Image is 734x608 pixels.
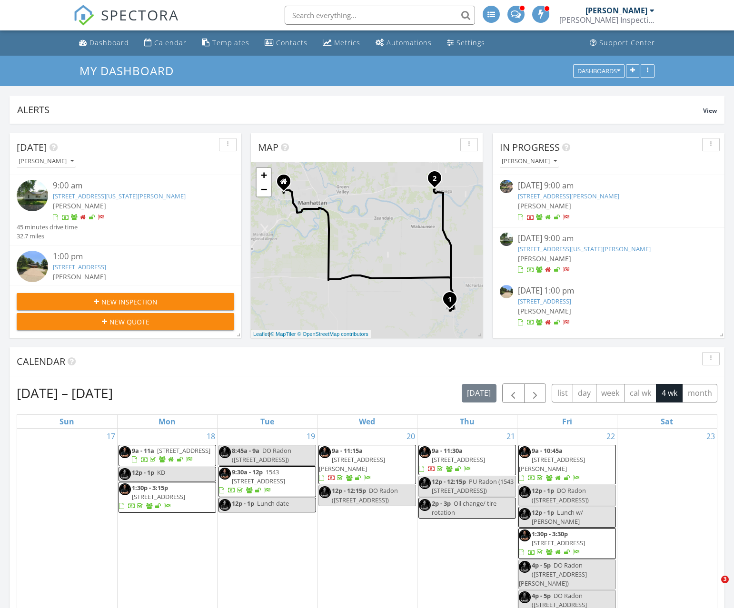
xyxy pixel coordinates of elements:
[319,486,331,498] img: img_0881.png
[432,446,463,455] span: 9a - 11:30a
[518,192,619,200] a: [STREET_ADDRESS][PERSON_NAME]
[17,251,234,312] a: 1:00 pm [STREET_ADDRESS] [PERSON_NAME] 22 minutes drive time 15.1 miles
[17,180,234,241] a: 9:00 am [STREET_ADDRESS][US_STATE][PERSON_NAME] [PERSON_NAME] 45 minutes drive time 32.7 miles
[53,180,216,192] div: 9:00 am
[332,486,398,504] span: DO Radon ([STREET_ADDRESS])
[432,477,466,486] span: 12p - 12:15p
[140,34,190,52] a: Calendar
[500,285,717,327] a: [DATE] 1:00 pm [STREET_ADDRESS] [PERSON_NAME]
[573,64,625,78] button: Dashboards
[372,34,436,52] a: Automations (Advanced)
[519,591,531,603] img: img_0881.png
[17,103,703,116] div: Alerts
[284,181,289,187] div: 1720 Little Kitten Avenue, Manhattan KS 66503
[276,38,307,47] div: Contacts
[101,5,179,25] span: SPECTORA
[432,499,451,508] span: 2p - 3p
[218,466,316,497] a: 9:30a - 12p 1543 [STREET_ADDRESS]
[119,445,216,466] a: 9a - 11a [STREET_ADDRESS]
[17,313,234,330] button: New Quote
[605,429,617,444] a: Go to August 22, 2025
[443,34,489,52] a: Settings
[599,38,655,47] div: Support Center
[17,355,65,368] span: Calendar
[585,6,647,15] div: [PERSON_NAME]
[319,455,385,473] span: [STREET_ADDRESS][PERSON_NAME]
[532,508,583,526] span: Lunch w/ [PERSON_NAME]
[532,591,551,600] span: 4p - 5p
[53,263,106,271] a: [STREET_ADDRESS]
[432,499,496,517] span: Oil change/ tire rotation
[532,486,589,504] span: DO Radon ([STREET_ADDRESS])
[119,468,131,480] img: img_0881.png
[532,539,585,547] span: [STREET_ADDRESS]
[518,285,699,297] div: [DATE] 1:00 pm
[625,384,657,402] button: cal wk
[261,34,311,52] a: Contacts
[518,306,571,315] span: [PERSON_NAME]
[532,446,563,455] span: 9a - 10:45a
[432,477,514,495] span: PU Radon (1543 [STREET_ADDRESS])
[132,446,154,455] span: 9a - 11a
[119,482,216,513] a: 1:30p - 3:15p [STREET_ADDRESS]
[332,486,366,495] span: 12p - 12:15p
[157,446,210,455] span: [STREET_ADDRESS]
[532,530,568,538] span: 1:30p - 3:30p
[232,446,291,464] span: DO Radon ([STREET_ADDRESS])
[433,176,436,182] i: 2
[656,384,683,402] button: 4 wk
[519,446,585,482] a: 9a - 10:45a [STREET_ADDRESS][PERSON_NAME]
[532,508,554,517] span: 12p - 1p
[305,429,317,444] a: Go to August 19, 2025
[73,5,94,26] img: The Best Home Inspection Software - Spectora
[257,182,271,196] a: Zoom out
[462,384,496,402] button: [DATE]
[119,483,185,510] a: 1:30p - 3:15p [STREET_ADDRESS]
[53,251,216,263] div: 1:00 pm
[518,245,651,253] a: [STREET_ADDRESS][US_STATE][PERSON_NAME]
[721,576,729,583] span: 3
[132,446,210,464] a: 9a - 11a [STREET_ADDRESS]
[456,38,485,47] div: Settings
[219,446,231,458] img: img_0881.png
[119,446,131,458] img: img_0881.png
[285,6,475,25] input: Search everything...
[258,415,276,428] a: Tuesday
[502,383,525,403] button: Previous
[519,561,531,573] img: img_0881.png
[205,429,217,444] a: Go to August 18, 2025
[500,233,717,275] a: [DATE] 9:00 am [STREET_ADDRESS][US_STATE][PERSON_NAME] [PERSON_NAME]
[157,415,178,428] a: Monday
[318,445,416,485] a: 9a - 11:15a [STREET_ADDRESS][PERSON_NAME]
[419,477,431,489] img: img_0881.png
[500,233,513,246] img: streetview
[73,13,179,33] a: SPECTORA
[450,299,456,304] div: 325 Kansas Ave, Alma, KS 66401
[132,492,185,501] span: [STREET_ADDRESS]
[157,468,165,477] span: KD
[560,415,574,428] a: Friday
[101,297,158,307] span: New Inspection
[319,34,364,52] a: Metrics
[518,297,571,305] a: [STREET_ADDRESS]
[109,317,149,327] span: New Quote
[251,330,371,338] div: |
[17,293,234,310] button: New Inspection
[559,15,655,25] div: Mertz Inspections
[332,446,363,455] span: 9a - 11:15a
[232,499,254,508] span: 12p - 1p
[419,446,485,473] a: 9a - 11:30a [STREET_ADDRESS]
[524,383,546,403] button: Next
[518,254,571,263] span: [PERSON_NAME]
[219,468,231,480] img: img_0881.png
[519,446,531,458] img: img_0881.png
[448,296,452,303] i: 1
[257,168,271,182] a: Zoom in
[17,383,113,402] h2: [DATE] – [DATE]
[518,201,571,210] span: [PERSON_NAME]
[532,486,554,495] span: 12p - 1p
[212,38,249,47] div: Templates
[500,155,559,168] button: [PERSON_NAME]
[419,499,431,511] img: img_0881.png
[596,384,625,402] button: week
